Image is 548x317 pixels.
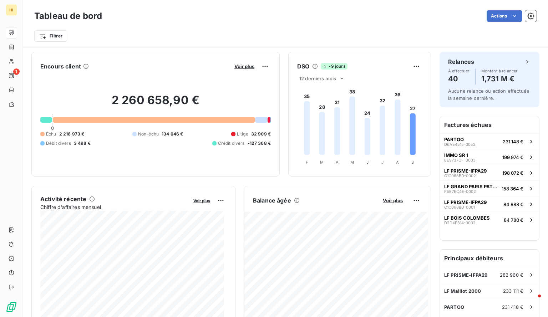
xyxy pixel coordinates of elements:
h4: 1,731 M € [481,73,518,85]
span: F5E7EC4E-0002 [444,189,476,194]
button: Voir plus [381,197,405,204]
span: Échu [46,131,56,137]
tspan: M [320,160,324,165]
h6: Activité récente [40,195,86,203]
span: C1C068BD-0001 [444,205,475,209]
button: PARTOOD6AE4515-0052231 148 € [440,133,539,149]
span: Chiffre d'affaires mensuel [40,203,188,211]
button: IMMO SR 18E9737CF-0003199 974 € [440,149,539,165]
span: C1C068BD-0002 [444,174,476,178]
span: 231 148 € [503,139,523,144]
tspan: F [306,160,308,165]
span: -9 jours [321,63,347,70]
span: Voir plus [383,198,403,203]
span: Voir plus [193,198,210,203]
span: Voir plus [234,63,254,69]
span: D2D4F814-0002 [444,221,476,225]
span: LF PRISME-IFPA29 [444,168,487,174]
span: Débit divers [46,140,71,147]
span: LF PRISME-IFPA29 [444,199,487,205]
span: -127 368 € [248,140,271,147]
h4: 40 [448,73,470,85]
img: Logo LeanPay [6,301,17,313]
h6: DSO [297,62,309,71]
span: 231 418 € [502,304,523,310]
span: 282 960 € [500,272,523,278]
button: LF GRAND PARIS PATRIMOINE - IFPA28F5E7EC4E-0002158 364 € [440,180,539,196]
span: Aucune relance ou action effectuée la semaine dernière. [448,88,529,101]
tspan: J [366,160,369,165]
iframe: Intercom live chat [524,293,541,310]
span: LF Maillot 2000 [444,288,481,294]
span: 3 498 € [74,140,91,147]
span: 12 derniers mois [299,76,336,81]
span: 84 888 € [503,201,523,207]
span: IMMO SR 1 [444,152,468,158]
h6: Encours client [40,62,81,71]
span: 32 909 € [251,131,271,137]
span: 1 [13,68,20,75]
tspan: M [350,160,354,165]
button: LF BOIS COLOMBESD2D4F814-000284 780 € [440,212,539,227]
h6: Balance âgée [253,196,291,205]
span: 8E9737CF-0003 [444,158,476,162]
button: LF PRISME-IFPA29C1C068BD-000184 888 € [440,196,539,212]
span: Litige [237,131,248,137]
span: 158 364 € [502,186,523,191]
span: 2 216 973 € [59,131,85,137]
button: Voir plus [191,197,212,204]
tspan: J [381,160,384,165]
span: PARTOO [444,137,464,142]
span: 134 646 € [162,131,183,137]
tspan: S [411,160,414,165]
span: Crédit divers [218,140,245,147]
span: Non-échu [138,131,159,137]
span: LF BOIS COLOMBES [444,215,490,221]
span: LF GRAND PARIS PATRIMOINE - IFPA28 [444,184,499,189]
h2: 2 260 658,90 € [40,93,271,114]
div: HI [6,4,17,16]
button: LF PRISME-IFPA29C1C068BD-0002198 072 € [440,165,539,180]
span: LF PRISME-IFPA29 [444,272,487,278]
h6: Relances [448,57,474,66]
span: Montant à relancer [481,69,518,73]
h6: Factures échues [440,116,539,133]
tspan: A [336,160,339,165]
h3: Tableau de bord [34,10,102,22]
span: À effectuer [448,69,470,73]
span: 0 [51,125,54,131]
span: 233 111 € [503,288,523,294]
tspan: A [396,160,399,165]
span: PARTOO [444,304,464,310]
h6: Principaux débiteurs [440,250,539,267]
span: 199 974 € [502,154,523,160]
button: Actions [487,10,522,22]
span: D6AE4515-0052 [444,142,476,147]
button: Voir plus [232,63,257,70]
span: 84 780 € [504,217,523,223]
button: Filtrer [34,30,67,42]
span: 198 072 € [502,170,523,176]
